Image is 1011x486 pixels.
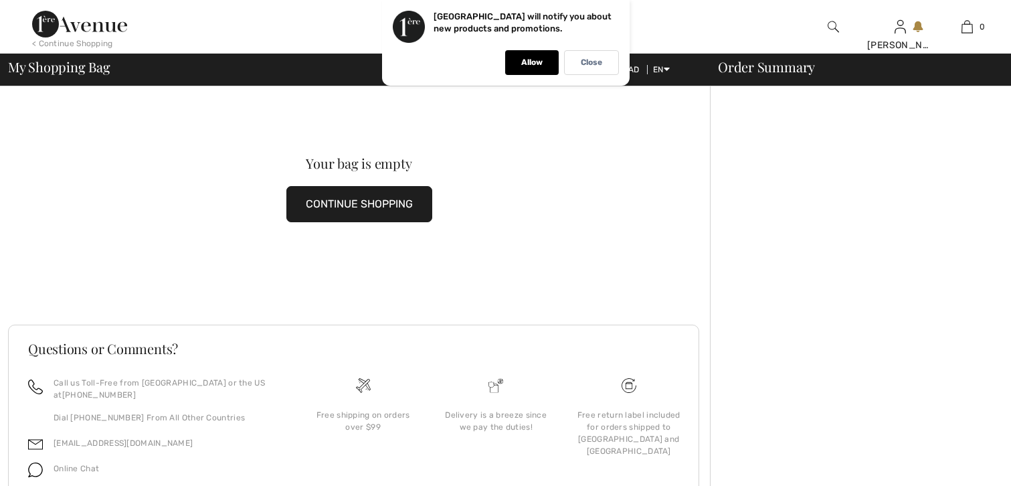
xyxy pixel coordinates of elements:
[28,380,43,394] img: call
[573,409,684,457] div: Free return label included for orders shipped to [GEOGRAPHIC_DATA] and [GEOGRAPHIC_DATA]
[488,378,503,393] img: Delivery is a breeze since we pay the duties!
[28,437,43,452] img: email
[622,378,636,393] img: Free shipping on orders over $99
[307,409,419,433] div: Free shipping on orders over $99
[54,377,280,401] p: Call us Toll-Free from [GEOGRAPHIC_DATA] or the US at
[54,464,99,473] span: Online Chat
[28,342,679,355] h3: Questions or Comments?
[440,409,552,433] div: Delivery is a breeze since we pay the duties!
[32,37,113,50] div: < Continue Shopping
[434,11,612,33] p: [GEOGRAPHIC_DATA] will notify you about new products and promotions.
[286,186,432,222] button: CONTINUE SHOPPING
[28,463,43,477] img: chat
[356,378,371,393] img: Free shipping on orders over $99
[867,38,933,52] div: [PERSON_NAME]
[521,58,543,68] p: Allow
[702,60,1003,74] div: Order Summary
[961,19,973,35] img: My Bag
[895,19,906,35] img: My Info
[653,65,670,74] span: EN
[8,60,110,74] span: My Shopping Bag
[54,438,193,448] a: [EMAIL_ADDRESS][DOMAIN_NAME]
[32,11,127,37] img: 1ère Avenue
[62,390,136,400] a: [PHONE_NUMBER]
[934,19,1000,35] a: 0
[895,20,906,33] a: Sign In
[980,21,985,33] span: 0
[828,19,839,35] img: search the website
[581,58,602,68] p: Close
[43,157,674,170] div: Your bag is empty
[54,412,280,424] p: Dial [PHONE_NUMBER] From All Other Countries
